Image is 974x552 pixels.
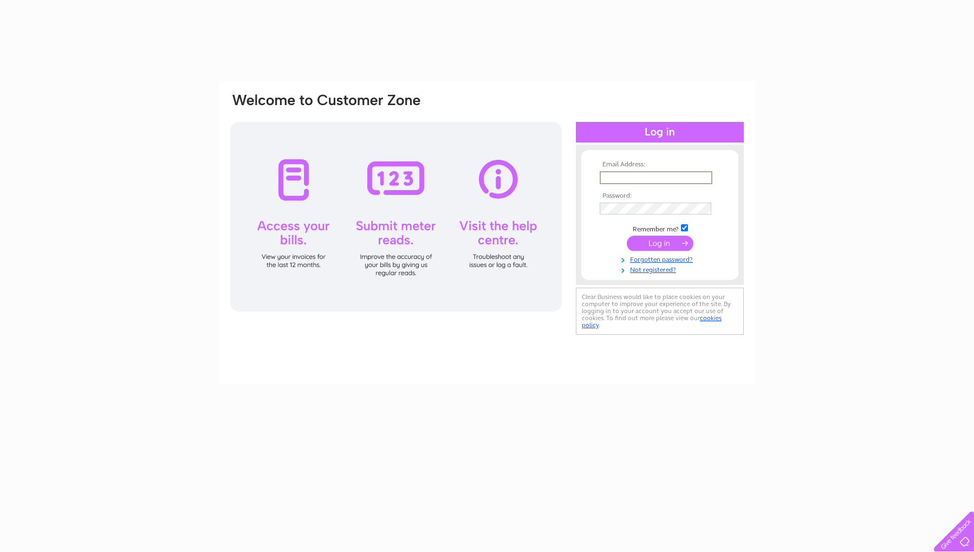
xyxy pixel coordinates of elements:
[597,161,723,168] th: Email Address:
[597,192,723,200] th: Password:
[600,254,723,264] a: Forgotten password?
[582,314,722,329] a: cookies policy
[600,264,723,274] a: Not registered?
[576,288,744,335] div: Clear Business would like to place cookies on your computer to improve your experience of the sit...
[627,236,693,251] input: Submit
[597,223,723,233] td: Remember me?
